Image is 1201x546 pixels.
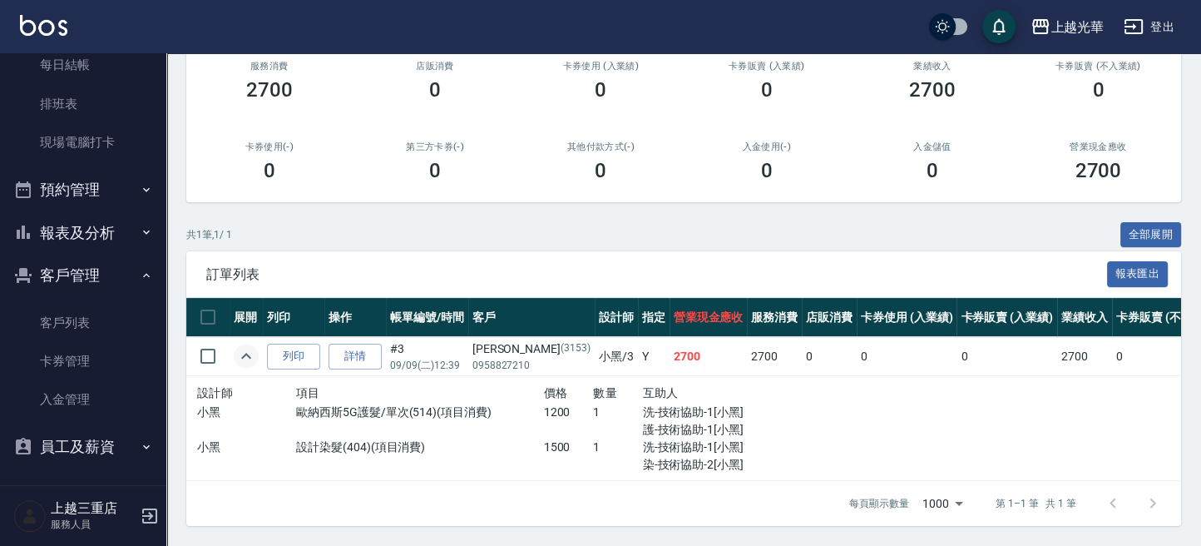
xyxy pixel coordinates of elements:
[372,141,497,152] h2: 第三方卡券(-)
[704,141,829,152] h2: 入金使用(-)
[51,517,136,532] p: 服務人員
[595,78,606,102] h3: 0
[593,439,643,456] p: 1
[230,298,263,337] th: 展開
[13,499,47,533] img: Person
[372,61,497,72] h2: 店販消費
[747,298,802,337] th: 服務消費
[869,141,995,152] h2: 入金儲值
[857,337,957,376] td: 0
[206,61,332,72] h3: 服務消費
[638,298,670,337] th: 指定
[1120,222,1182,248] button: 全部展開
[1035,141,1161,152] h2: 營業現金應收
[472,340,591,358] div: [PERSON_NAME]
[1057,337,1112,376] td: 2700
[234,344,259,369] button: expand row
[264,159,275,182] h3: 0
[916,481,969,526] div: 1000
[429,78,441,102] h3: 0
[206,266,1107,283] span: 訂單列表
[472,358,591,373] p: 0958827210
[849,496,909,511] p: 每頁顯示數量
[643,439,792,456] p: 洗-技術協助-1[小黑]
[643,456,792,474] p: 染-技術協助-2[小黑]
[197,404,296,421] p: 小黑
[857,298,957,337] th: 卡券使用 (入業績)
[7,211,160,255] button: 報表及分析
[324,298,386,337] th: 操作
[7,304,160,342] a: 客戶列表
[670,298,748,337] th: 營業現金應收
[561,340,591,358] p: (3153)
[538,61,664,72] h2: 卡券使用 (入業績)
[538,141,664,152] h2: 其他付款方式(-)
[51,500,136,517] h5: 上越三重店
[1117,12,1181,42] button: 登出
[593,386,617,400] span: 數量
[747,337,802,376] td: 2700
[593,404,643,421] p: 1
[996,496,1076,511] p: 第 1–1 筆 共 1 筆
[1050,17,1104,37] div: 上越光華
[643,386,679,400] span: 互助人
[7,85,160,123] a: 排班表
[1092,78,1104,102] h3: 0
[544,439,594,456] p: 1500
[7,342,160,380] a: 卡券管理
[7,425,160,469] button: 員工及薪資
[927,159,938,182] h3: 0
[246,78,293,102] h3: 2700
[197,386,233,400] span: 設計師
[206,141,332,152] h2: 卡券使用(-)
[7,123,160,161] a: 現場電腦打卡
[296,439,544,456] p: 設計染髮(404)(項目消費)
[7,380,160,419] a: 入金管理
[595,159,606,182] h3: 0
[386,337,468,376] td: #3
[670,337,748,376] td: 2700
[7,46,160,84] a: 每日結帳
[1107,266,1169,281] a: 報表匯出
[544,404,594,421] p: 1200
[1075,159,1121,182] h3: 2700
[956,337,1057,376] td: 0
[595,337,638,376] td: 小黑 /3
[7,254,160,297] button: 客戶管理
[1024,10,1110,44] button: 上越光華
[802,298,857,337] th: 店販消費
[869,61,995,72] h2: 業績收入
[429,159,441,182] h3: 0
[909,78,956,102] h3: 2700
[390,358,464,373] p: 09/09 (二) 12:39
[7,168,160,211] button: 預約管理
[643,404,792,421] p: 洗-技術協助-1[小黑]
[638,337,670,376] td: Y
[643,421,792,439] p: 護-技術協助-1[小黑]
[544,386,568,400] span: 價格
[296,404,544,421] p: 歐納西斯5G護髮/單次(514)(項目消費)
[20,15,67,36] img: Logo
[1107,261,1169,287] button: 報表匯出
[186,227,232,242] p: 共 1 筆, 1 / 1
[197,439,296,456] p: 小黑
[956,298,1057,337] th: 卡券販賣 (入業績)
[263,298,324,337] th: 列印
[468,298,595,337] th: 客戶
[802,337,857,376] td: 0
[267,344,320,370] button: 列印
[386,298,468,337] th: 帳單編號/時間
[761,159,773,182] h3: 0
[329,344,382,370] a: 詳情
[296,386,320,400] span: 項目
[1035,61,1161,72] h2: 卡券販賣 (不入業績)
[704,61,829,72] h2: 卡券販賣 (入業績)
[982,10,1016,43] button: save
[595,298,638,337] th: 設計師
[1057,298,1112,337] th: 業績收入
[761,78,773,102] h3: 0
